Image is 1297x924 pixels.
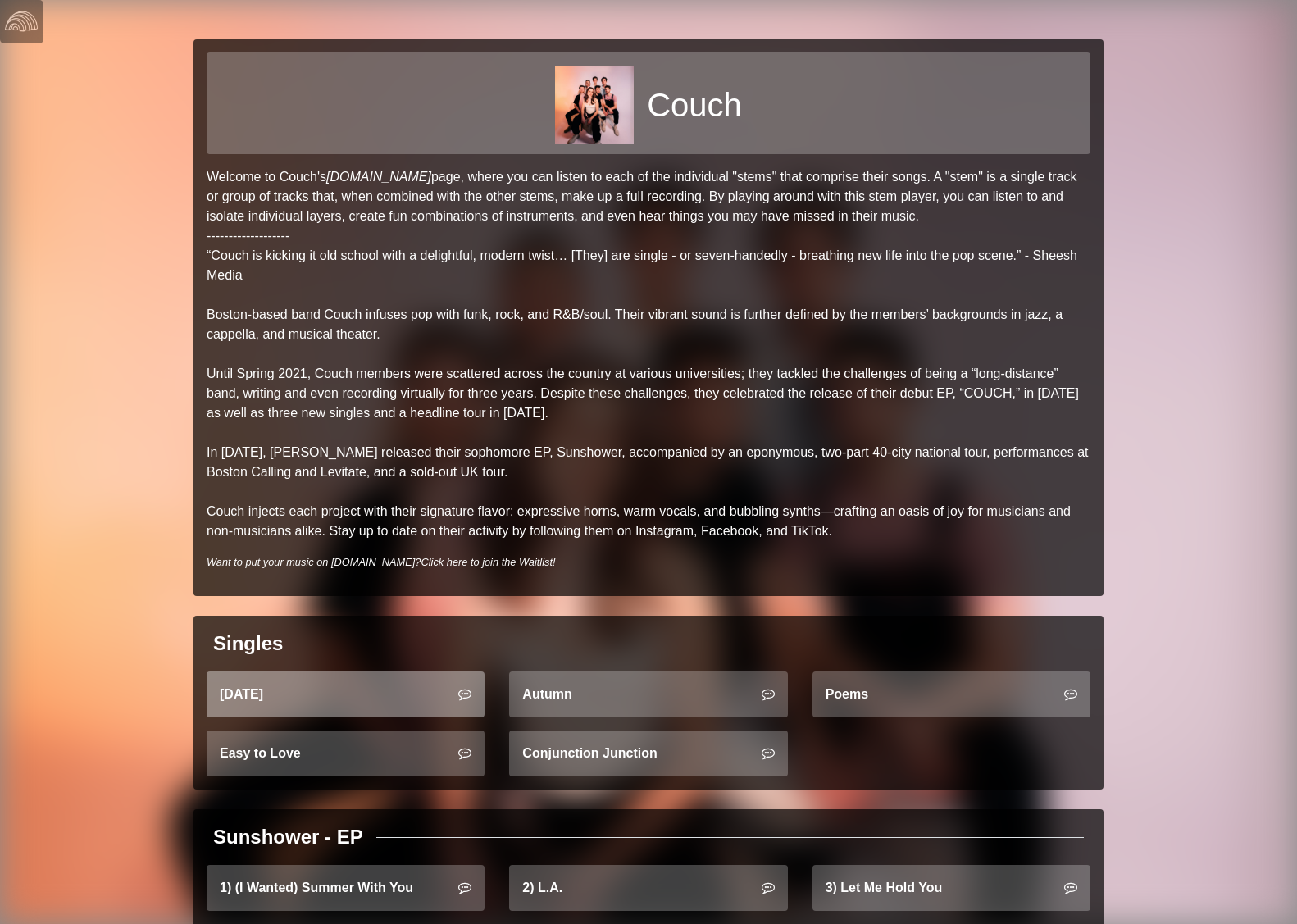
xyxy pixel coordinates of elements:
a: Click here to join the Waitlist! [421,556,555,568]
img: logo-white-4c48a5e4bebecaebe01ca5a9d34031cfd3d4ef9ae749242e8c4bf12ef99f53e8.png [5,5,38,38]
div: Singles [213,629,283,658]
i: Want to put your music on [DOMAIN_NAME]? [207,556,556,568]
a: [DATE] [207,671,485,717]
div: Sunshower - EP [213,822,363,852]
a: Poems [812,671,1090,717]
a: Conjunction Junction [509,731,787,776]
img: 0b9ba5677a9dcdb81f0e6bf23345a38f5e1a363bb4420db7fe2df4c5b995abe8.jpg [555,66,634,144]
h1: Couch [647,85,742,125]
a: [DOMAIN_NAME] [326,170,431,184]
a: 2) L.A. [509,865,787,911]
a: 3) Let Me Hold You [812,865,1090,911]
a: 1) (I Wanted) Summer With You [207,865,485,911]
p: Welcome to Couch's page, where you can listen to each of the individual "stems" that comprise the... [207,167,1090,541]
a: Easy to Love [207,731,485,776]
a: Autumn [509,671,787,717]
